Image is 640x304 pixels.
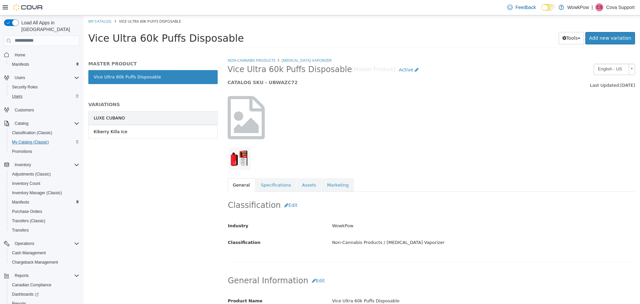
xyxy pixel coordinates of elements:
[7,137,82,147] button: My Catalog (Classic)
[1,239,82,248] button: Operations
[12,62,29,67] span: Manifests
[238,163,271,177] a: Marketing
[316,52,330,57] span: Active
[12,218,45,224] span: Transfers (Classic)
[9,281,79,289] span: Canadian Compliance
[172,163,213,177] a: Specifications
[7,179,82,188] button: Inventory Count
[9,92,79,100] span: Users
[12,260,58,265] span: Chargeback Management
[12,161,79,169] span: Inventory
[12,119,79,127] span: Catalog
[9,60,32,68] a: Manifests
[12,161,34,169] button: Inventory
[7,82,82,92] button: Security Roles
[9,147,79,156] span: Promotions
[12,209,42,214] span: Purchase Orders
[606,3,635,11] p: Cova Support
[19,19,79,33] span: Load All Apps in [GEOGRAPHIC_DATA]
[15,52,25,58] span: Home
[12,106,37,114] a: Customers
[269,52,312,57] small: [Master Product]
[12,130,52,135] span: Classification (Classic)
[1,73,82,82] button: Users
[9,170,53,178] a: Adjustments (Classic)
[12,240,37,248] button: Operations
[244,280,556,292] div: Vice Ultra 60k Puffs Disposable
[9,249,79,257] span: Cash Management
[15,107,34,113] span: Customers
[592,3,593,11] p: |
[510,48,552,60] a: English - US
[244,222,556,233] div: Non-Cannabis Products / [MEDICAL_DATA] Vaporizer
[145,208,165,213] span: Industry
[7,92,82,101] button: Users
[12,106,79,114] span: Customers
[9,290,41,298] a: Dashboards
[541,4,555,11] input: Dark Mode
[213,163,238,177] a: Assets
[7,290,82,299] a: Dashboards
[515,4,536,11] span: Feedback
[1,271,82,280] button: Reports
[7,216,82,226] button: Transfers (Classic)
[9,60,79,68] span: Manifests
[145,225,177,230] span: Classification
[7,170,82,179] button: Adjustments (Classic)
[7,226,82,235] button: Transfers
[10,99,42,106] div: LUXE CUBANO
[1,50,82,60] button: Home
[12,51,79,59] span: Home
[9,170,79,178] span: Adjustments (Classic)
[12,240,79,248] span: Operations
[9,226,31,234] a: Transfers
[144,64,447,70] h5: CATALOG SKU - UBWAZC72
[15,75,25,80] span: Users
[9,198,32,206] a: Manifests
[9,138,52,146] a: My Catalog (Classic)
[12,282,51,288] span: Canadian Compliance
[9,208,79,216] span: Purchase Orders
[9,138,79,146] span: My Catalog (Classic)
[537,67,552,72] span: [DATE]
[12,292,39,297] span: Dashboards
[145,184,552,196] h2: Classification
[7,147,82,156] button: Promotions
[7,258,82,267] button: Chargeback Management
[9,180,43,188] a: Inventory Count
[197,184,218,196] button: Edit
[15,162,31,168] span: Inventory
[502,17,552,29] a: Add new variation
[1,119,82,128] button: Catalog
[12,51,28,59] a: Home
[12,200,29,205] span: Manifests
[7,248,82,258] button: Cash Management
[7,60,82,69] button: Manifests
[225,259,245,272] button: Edit
[12,84,38,90] span: Security Roles
[9,217,48,225] a: Transfers (Classic)
[9,217,79,225] span: Transfers (Classic)
[10,113,44,120] div: Kiberry Killa Ice
[7,128,82,137] button: Classification (Classic)
[9,147,35,156] a: Promotions
[567,3,589,11] p: WowkPow
[12,74,28,82] button: Users
[144,163,172,177] a: General
[5,86,134,92] h5: VARIATIONS
[9,249,48,257] a: Cash Management
[12,139,49,145] span: My Catalog (Classic)
[12,190,62,196] span: Inventory Manager (Classic)
[9,198,79,206] span: Manifests
[9,258,79,266] span: Chargeback Management
[9,129,55,137] a: Classification (Classic)
[12,119,31,127] button: Catalog
[9,226,79,234] span: Transfers
[12,181,40,186] span: Inventory Count
[12,250,46,256] span: Cash Management
[597,3,602,11] span: CS
[1,105,82,115] button: Customers
[7,207,82,216] button: Purchase Orders
[5,3,28,8] a: My Catalog
[9,208,45,216] a: Purchase Orders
